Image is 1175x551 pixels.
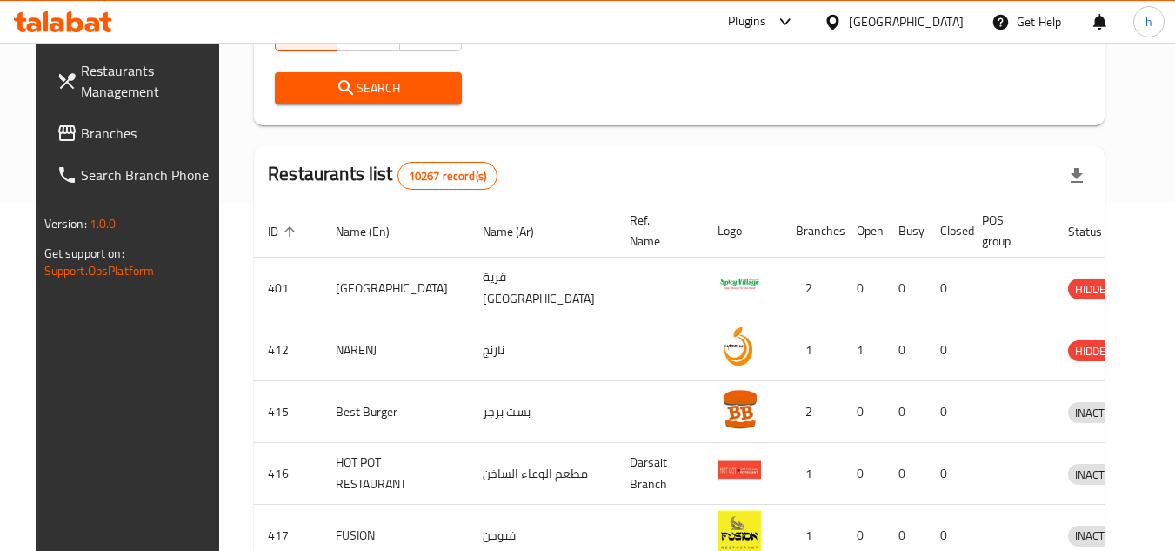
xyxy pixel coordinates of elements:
span: Get support on: [44,242,124,265]
span: ID [268,221,301,242]
span: Branches [81,123,218,144]
span: Version: [44,212,87,235]
div: [GEOGRAPHIC_DATA] [849,12,964,31]
td: Darsait Branch [616,443,704,505]
td: 0 [926,443,968,505]
span: INACTIVE [1068,403,1127,423]
td: 1 [843,319,885,381]
td: 0 [843,258,885,319]
td: بست برجر [469,381,616,443]
img: HOT POT RESTAURANT [718,448,761,492]
th: Closed [926,205,968,258]
span: Search [289,77,448,99]
td: 416 [254,443,322,505]
td: 2 [782,381,843,443]
td: 412 [254,319,322,381]
div: INACTIVE [1068,526,1127,547]
th: Open [843,205,885,258]
img: NARENJ [718,325,761,368]
div: Export file [1056,155,1098,197]
td: 0 [885,319,926,381]
h2: Restaurants list [268,161,497,190]
span: h [1145,12,1152,31]
th: Logo [704,205,782,258]
td: [GEOGRAPHIC_DATA] [322,258,469,319]
div: Plugins [728,11,766,32]
span: Name (Ar) [483,221,557,242]
div: Total records count [397,162,497,190]
span: INACTIVE [1068,465,1127,485]
td: 0 [843,381,885,443]
div: HIDDEN [1068,340,1120,361]
th: Busy [885,205,926,258]
td: HOT POT RESTAURANT [322,443,469,505]
a: Support.OpsPlatform [44,259,155,282]
td: 0 [885,443,926,505]
td: 1 [782,443,843,505]
td: 2 [782,258,843,319]
td: 0 [926,319,968,381]
span: Search Branch Phone [81,165,218,185]
img: Best Burger [718,386,761,430]
span: 10267 record(s) [398,168,497,185]
td: 0 [926,381,968,443]
td: 401 [254,258,322,319]
span: Ref. Name [630,210,683,252]
span: POS group [982,210,1033,252]
span: No [407,22,455,47]
span: HIDDEN [1068,341,1120,361]
td: 415 [254,381,322,443]
img: Spicy Village [718,263,761,306]
td: NARENJ [322,319,469,381]
td: 1 [782,319,843,381]
td: 0 [885,381,926,443]
td: 0 [926,258,968,319]
button: Search [275,72,462,104]
span: Yes [344,22,392,47]
div: HIDDEN [1068,279,1120,299]
td: 0 [843,443,885,505]
span: Restaurants Management [81,60,218,102]
td: قرية [GEOGRAPHIC_DATA] [469,258,616,319]
span: Name (En) [336,221,412,242]
span: Status [1068,221,1125,242]
td: مطعم الوعاء الساخن [469,443,616,505]
div: INACTIVE [1068,402,1127,423]
td: 0 [885,258,926,319]
span: 1.0.0 [90,212,117,235]
span: INACTIVE [1068,526,1127,546]
th: Branches [782,205,843,258]
td: نارنج [469,319,616,381]
a: Search Branch Phone [43,154,232,196]
a: Branches [43,112,232,154]
span: All [283,22,330,47]
div: INACTIVE [1068,464,1127,485]
span: HIDDEN [1068,279,1120,299]
td: Best Burger [322,381,469,443]
a: Restaurants Management [43,50,232,112]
